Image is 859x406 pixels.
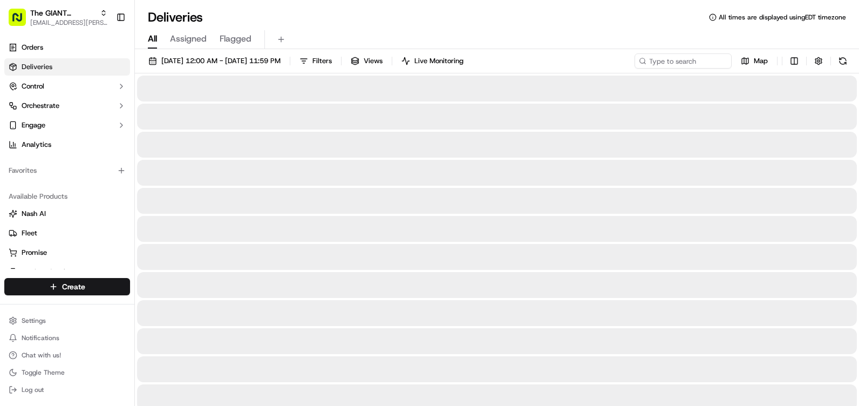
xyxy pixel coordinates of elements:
[144,53,285,69] button: [DATE] 12:00 AM - [DATE] 11:59 PM
[22,140,51,150] span: Analytics
[22,368,65,377] span: Toggle Theme
[4,225,130,242] button: Fleet
[312,56,332,66] span: Filters
[22,209,46,219] span: Nash AI
[719,13,846,22] span: All times are displayed using EDT timezone
[22,267,73,277] span: Product Catalog
[22,101,59,111] span: Orchestrate
[4,330,130,346] button: Notifications
[4,348,130,363] button: Chat with us!
[220,32,251,45] span: Flagged
[62,281,85,292] span: Create
[4,78,130,95] button: Control
[22,120,45,130] span: Engage
[170,32,207,45] span: Assigned
[4,39,130,56] a: Orders
[9,248,126,258] a: Promise
[22,62,52,72] span: Deliveries
[22,316,46,325] span: Settings
[4,97,130,114] button: Orchestrate
[4,136,130,153] a: Analytics
[9,228,126,238] a: Fleet
[30,18,107,27] button: [EMAIL_ADDRESS][PERSON_NAME][DOMAIN_NAME]
[4,117,130,134] button: Engage
[22,385,44,394] span: Log out
[736,53,773,69] button: Map
[22,248,47,258] span: Promise
[30,8,96,18] button: The GIANT Company
[148,32,157,45] span: All
[414,56,463,66] span: Live Monitoring
[397,53,468,69] button: Live Monitoring
[4,382,130,397] button: Log out
[161,56,281,66] span: [DATE] 12:00 AM - [DATE] 11:59 PM
[635,53,732,69] input: Type to search
[4,205,130,222] button: Nash AI
[4,278,130,295] button: Create
[22,351,61,360] span: Chat with us!
[22,43,43,52] span: Orders
[9,209,126,219] a: Nash AI
[4,188,130,205] div: Available Products
[4,244,130,261] button: Promise
[4,365,130,380] button: Toggle Theme
[22,228,37,238] span: Fleet
[148,9,203,26] h1: Deliveries
[4,4,112,30] button: The GIANT Company[EMAIL_ADDRESS][PERSON_NAME][DOMAIN_NAME]
[4,313,130,328] button: Settings
[22,334,59,342] span: Notifications
[22,82,44,91] span: Control
[4,162,130,179] div: Favorites
[4,58,130,76] a: Deliveries
[295,53,337,69] button: Filters
[4,263,130,281] button: Product Catalog
[364,56,383,66] span: Views
[346,53,387,69] button: Views
[835,53,850,69] button: Refresh
[754,56,768,66] span: Map
[9,267,126,277] a: Product Catalog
